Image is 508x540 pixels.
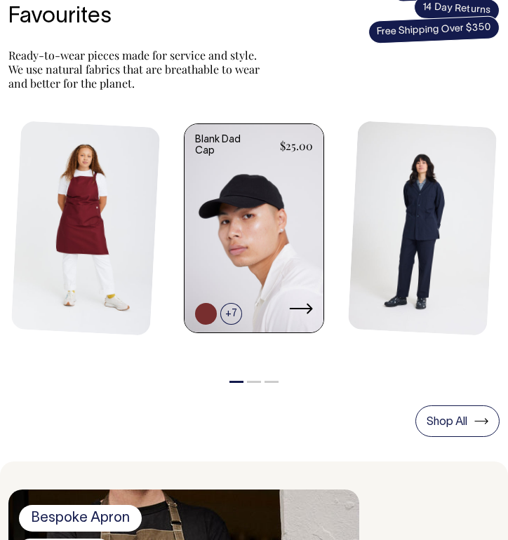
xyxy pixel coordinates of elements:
[415,405,500,437] a: Shop All
[247,381,261,383] button: 2 of 3
[220,303,242,325] span: +7
[8,48,261,90] p: Ready-to-wear pieces made for service and style. We use natural fabrics that are breathable to we...
[229,381,243,383] button: 1 of 3
[265,381,279,383] button: 3 of 3
[348,121,497,336] img: Unstructured Blazer
[368,15,500,44] span: Free Shipping Over $350
[11,121,161,336] img: Mo Apron
[19,505,142,532] span: Bespoke Apron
